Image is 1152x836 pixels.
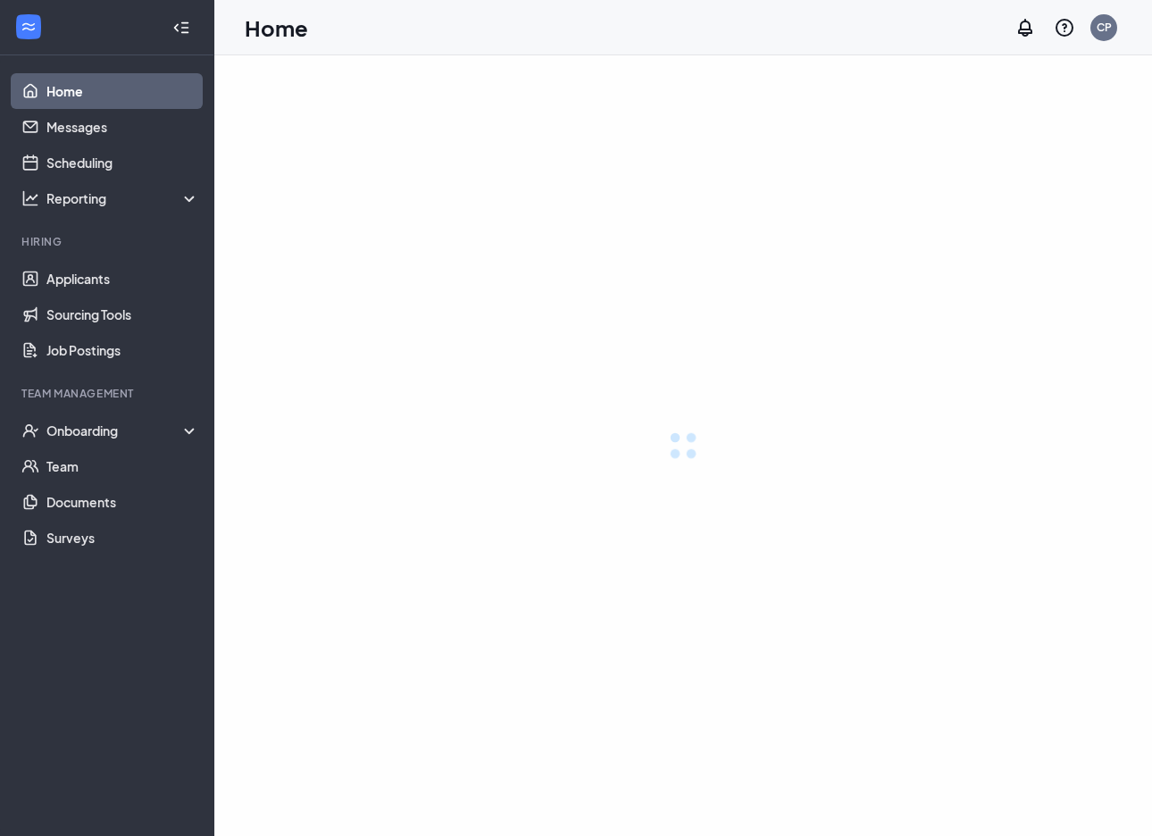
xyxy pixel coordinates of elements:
a: Home [46,73,199,109]
a: Surveys [46,520,199,556]
a: Documents [46,484,199,520]
a: Team [46,448,199,484]
div: Hiring [21,234,196,249]
div: Team Management [21,386,196,401]
a: Scheduling [46,145,199,180]
h1: Home [245,13,308,43]
svg: Notifications [1014,17,1036,38]
a: Job Postings [46,332,199,368]
svg: Collapse [172,19,190,37]
svg: Analysis [21,189,39,207]
a: Applicants [46,261,199,297]
div: CP [1097,20,1112,35]
svg: UserCheck [21,422,39,439]
a: Sourcing Tools [46,297,199,332]
svg: QuestionInfo [1054,17,1075,38]
div: Onboarding [46,422,200,439]
div: Reporting [46,189,200,207]
svg: WorkstreamLogo [20,18,38,36]
a: Messages [46,109,199,145]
